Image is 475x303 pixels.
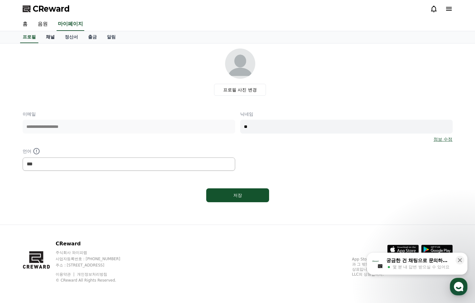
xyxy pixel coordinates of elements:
p: CReward [56,240,132,248]
p: 언어 [23,147,235,155]
a: 출금 [83,31,102,43]
a: 개인정보처리방침 [77,272,107,277]
a: 채널 [41,31,60,43]
p: © CReward All Rights Reserved. [56,278,132,283]
span: CReward [33,4,70,14]
a: 홈 [18,18,33,31]
a: 정산서 [60,31,83,43]
div: 저장 [219,192,257,198]
p: 이메일 [23,111,235,117]
a: 홈 [2,200,41,215]
p: 주소 : [STREET_ADDRESS] [56,263,132,268]
p: App Store, iCloud, iCloud Drive 및 iTunes Store는 미국과 그 밖의 나라 및 지역에서 등록된 Apple Inc.의 서비스 상표입니다. Goo... [352,257,453,277]
p: 사업자등록번호 : [PHONE_NUMBER] [56,256,132,261]
a: 알림 [102,31,121,43]
a: 음원 [33,18,53,31]
a: 프로필 [20,31,38,43]
a: CReward [23,4,70,14]
span: 홈 [20,209,24,214]
a: 마이페이지 [57,18,84,31]
button: 저장 [206,188,269,202]
p: 주식회사 와이피랩 [56,250,132,255]
img: profile_image [225,49,255,79]
label: 프로필 사진 변경 [214,84,266,96]
p: 닉네임 [240,111,453,117]
span: 설정 [97,209,105,214]
span: 대화 [58,209,65,214]
a: 정보 수정 [434,136,452,142]
a: 대화 [41,200,81,215]
a: 설정 [81,200,121,215]
a: 이용약관 [56,272,75,277]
